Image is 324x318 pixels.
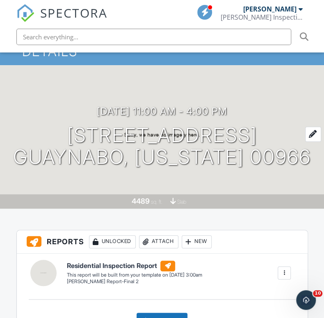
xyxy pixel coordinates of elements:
[16,11,107,28] a: SPECTORA
[67,272,202,278] div: This report will be built from your template on [DATE] 3:00am
[151,199,162,205] span: sq. ft.
[67,261,202,271] h6: Residential Inspection Report
[313,290,322,297] span: 10
[67,278,202,285] div: [PERSON_NAME] Report-Final 2
[40,4,107,21] span: SPECTORA
[16,29,291,45] input: Search everything...
[177,199,186,205] span: slab
[182,235,212,248] div: New
[139,235,178,248] div: Attach
[296,290,316,310] iframe: Intercom live chat
[97,106,227,117] h3: [DATE] 11:00 am - 4:00 pm
[221,13,303,21] div: Ayuso Inspections
[22,30,302,58] h1: Inspection Details
[16,4,34,22] img: The Best Home Inspection Software - Spectora
[243,5,297,13] div: [PERSON_NAME]
[89,235,136,248] div: Unlocked
[132,197,150,205] div: 4489
[13,125,311,168] h1: [STREET_ADDRESS] Guaynabo, [US_STATE] 00966
[17,230,308,254] h3: Reports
